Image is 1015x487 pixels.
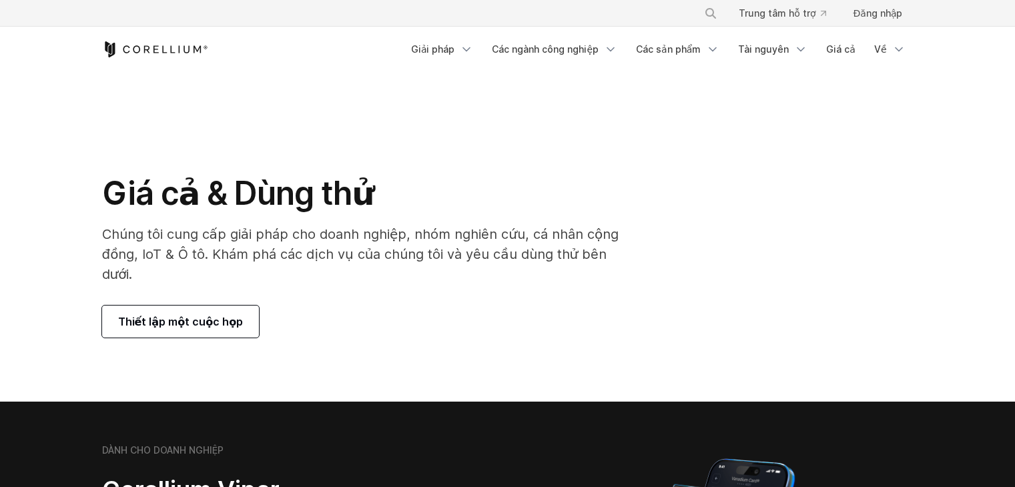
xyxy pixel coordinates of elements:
font: Chúng tôi cung cấp giải pháp cho doanh nghiệp, nhóm nghiên cứu, cá nhân cộng đồng, IoT & Ô tô. Kh... [102,226,619,282]
font: Các ngành công nghiệp [492,43,599,55]
font: Tài nguyên [738,43,789,55]
font: Về [874,43,887,55]
a: Trang chủ Corellium [102,41,208,57]
font: Giá cả [826,43,856,55]
font: Giải pháp [411,43,455,55]
font: Các sản phẩm [636,43,701,55]
a: Thiết lập một cuộc họp [102,306,260,338]
font: Thiết lập một cuộc họp [118,315,244,328]
div: Menu điều hướng [403,37,914,61]
font: DÀNH CHO DOANH NGHIỆP [102,444,224,456]
font: Giá cả & Dùng thử [102,173,374,213]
